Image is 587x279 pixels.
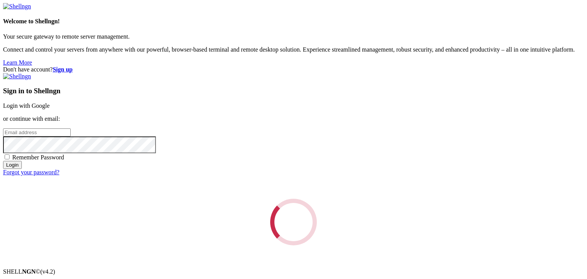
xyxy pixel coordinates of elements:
[5,154,10,159] input: Remember Password
[53,66,73,73] a: Sign up
[3,87,584,95] h3: Sign in to Shellngn
[268,196,319,247] div: Loading...
[12,154,64,161] span: Remember Password
[41,268,55,275] span: 4.2.0
[3,102,50,109] a: Login with Google
[3,33,584,40] p: Your secure gateway to remote server management.
[3,268,55,275] span: SHELL ©
[3,73,31,80] img: Shellngn
[3,59,32,66] a: Learn More
[3,46,584,53] p: Connect and control your servers from anywhere with our powerful, browser-based terminal and remo...
[3,115,584,122] p: or continue with email:
[3,128,71,136] input: Email address
[3,18,584,25] h4: Welcome to Shellngn!
[3,161,22,169] input: Login
[22,268,36,275] b: NGN
[3,3,31,10] img: Shellngn
[3,66,584,73] div: Don't have account?
[3,169,59,175] a: Forgot your password?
